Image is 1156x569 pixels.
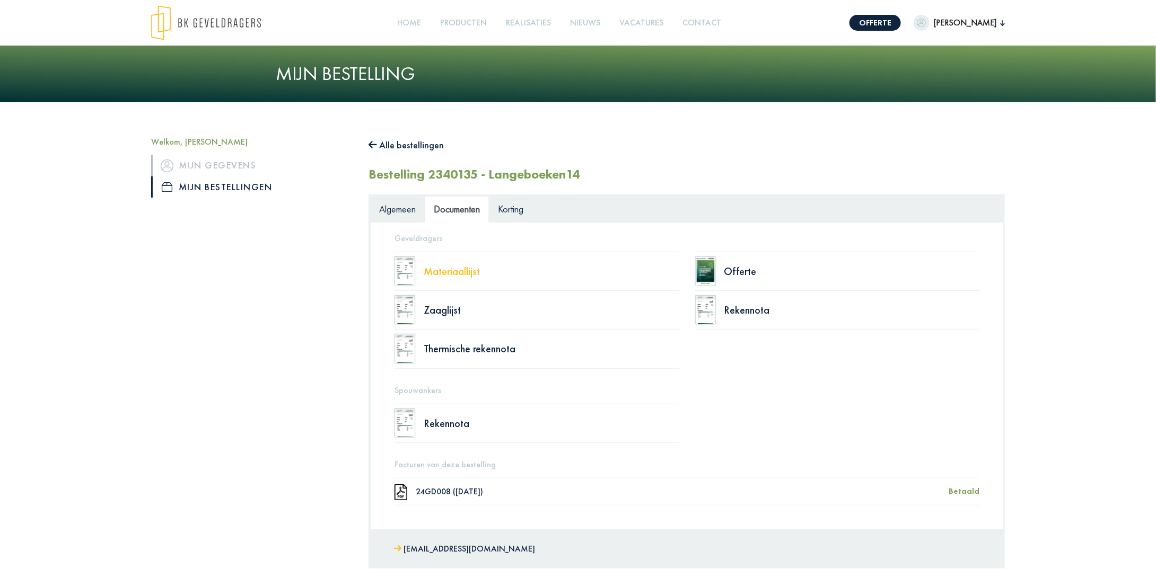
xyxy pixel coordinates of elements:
[436,11,492,35] a: Producten
[434,203,480,215] span: Documenten
[395,385,979,395] h5: Spouwankers
[424,266,679,277] div: Materiaallijst
[949,486,979,497] div: Betaald
[395,295,416,325] img: doc
[395,233,979,243] h5: Geveldragers
[151,5,261,40] img: logo
[424,343,679,354] div: Thermische rekennota
[276,63,880,85] h1: Mijn bestelling
[395,256,416,286] img: doc
[395,484,408,501] img: doc
[161,159,173,172] img: icon
[369,137,444,154] button: Alle bestellingen
[394,541,535,557] a: [EMAIL_ADDRESS][DOMAIN_NAME]
[162,182,172,192] img: icon
[370,196,1003,222] ul: Tabs
[393,11,426,35] a: Home
[395,459,979,469] h5: Facturen van deze bestelling
[498,203,523,215] span: Korting
[151,155,353,176] a: iconMijn gegevens
[424,418,679,429] div: Rekennota
[395,334,416,363] img: doc
[502,11,556,35] a: Realisaties
[379,203,416,215] span: Algemeen
[914,15,1005,31] button: [PERSON_NAME]
[724,266,980,277] div: Offerte
[914,15,930,31] img: dummypic.png
[930,16,1001,29] span: [PERSON_NAME]
[724,305,980,315] div: Rekennota
[151,137,353,147] h5: Welkom, [PERSON_NAME]
[416,487,949,496] div: 24GD008 ([DATE])
[369,167,580,182] h2: Bestelling 2340135 - Langeboeken14
[616,11,668,35] a: Vacatures
[679,11,726,35] a: Contact
[151,176,353,198] a: iconMijn bestellingen
[566,11,605,35] a: Nieuws
[424,305,679,315] div: Zaaglijst
[850,15,901,31] a: Offerte
[395,408,416,438] img: doc
[695,256,716,286] img: doc
[695,295,716,325] img: doc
